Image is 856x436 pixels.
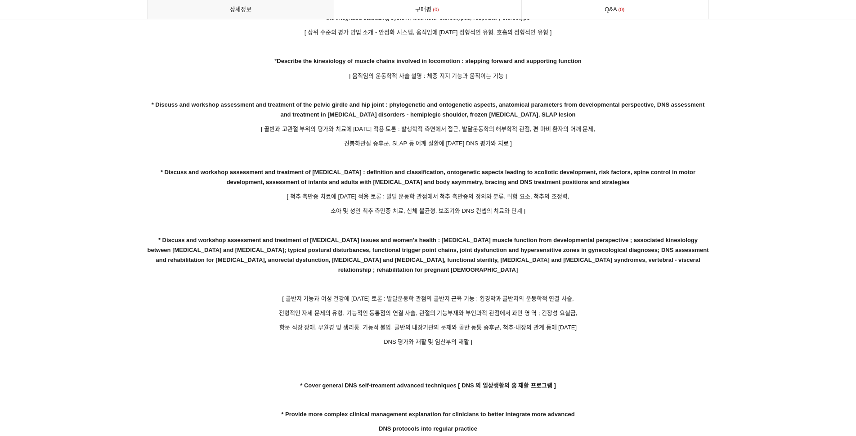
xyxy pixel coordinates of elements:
p: [ 상위 수준의 평가 방법 소개 - 안정화 시스템, 움직임에 [DATE] 정형적인 유형, 호흡의 정형적인 유형 ] [147,27,709,37]
strong: * Discuss and workshop assessment and treatment of [MEDICAL_DATA] issues and women's health : [ME... [148,237,709,273]
p: [ 척추 측만증 치료에 [DATE] 적용 토론 : 발달 운동학 관점에서 척추 측만증의 정의와 분류, 위험 요소, 척추의 조정력, [147,192,709,202]
strong: Describe the kinesiology of muscle chains involved in locomotion : stepping forward and supportin... [277,58,582,64]
p: 항문 직장 장애, 무월경 및 생리통, 기능적 불임, 골반의 내장기관의 문제와 골반 동통 증후군, 척추-내장의 관계 등에 [DATE] [147,323,709,333]
p: [ 골반과 고관절 부위의 평가와 치료에 [DATE] 적용 토론 : 발생학적 측면에서 접근, 발달운동학의 해부학적 관점, 편 마비 환자의 어깨 문제, [147,124,709,134]
p: [ 움직임의 운동학적 사슬 설명 : 체중 지지 기능과 움직이는 기능 ] [147,71,709,81]
p: 견봉하관절 증후군, SLAP 등 어깨 질환에 [DATE] DNS 평가와 치료 ] [147,139,709,148]
p: 전형적인 자세 문제의 유형, 기능적인 동통점의 연결 사슬, 관절의 기능부재와 부인과적 관점에서 과민 영 역 ; 긴장성 요실금, [147,308,709,318]
p: [ 골반저 기능과 여성 건강에 [DATE] 토론 : 발달운동학 관점의 골반저 근육 기능 ; 횡경막과 골반저의 운동학적 연결 사슬, [147,294,709,304]
span: 0 [617,5,626,14]
strong: DNS protocols into regular practice [379,425,477,432]
strong: * Discuss and workshop assessment and treatment of [MEDICAL_DATA] : definition and classification... [161,169,695,185]
strong: * Cover general DNS self-treament advanced techniques [ DNS 의 일상생활의 홈 재활 프로그램 ] [300,382,556,389]
p: DNS 평가와 재활 및 임산부의 재활 ] [147,337,709,347]
span: 0 [431,5,440,14]
p: 소아 및 성인 척추 측만증 치료, 신체 불균형, 보조기와 DNS 컨셉의 치료와 단계 ] [147,206,709,216]
strong: * Discuss and workshop assessment and treatment of the pelvic girdle and hip joint : phylogenetic... [152,101,705,118]
strong: * Provide more complex clinical management explanation for clinicians to better integrate more ad... [281,411,574,418]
